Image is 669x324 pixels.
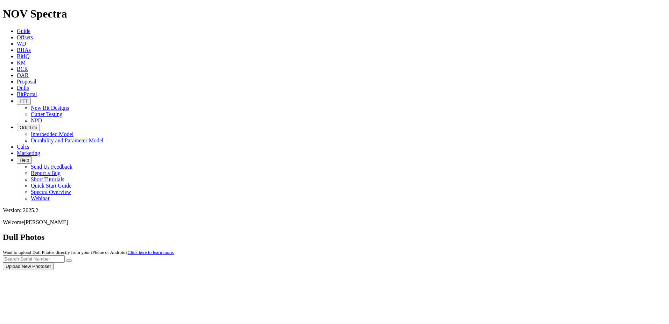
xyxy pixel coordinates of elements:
[17,144,29,150] a: Calcs
[31,111,63,117] a: Cutter Testing
[3,250,174,255] small: Want to upload Dull Photos directly from your iPhone or Android?
[128,250,174,255] a: Click here to learn more.
[17,150,40,156] a: Marketing
[17,124,40,131] button: OrbitLite
[31,131,73,137] a: Interbedded Model
[17,47,31,53] a: BHAs
[3,7,666,20] h1: NOV Spectra
[17,66,28,72] a: BCR
[20,99,28,104] span: FTT
[3,232,666,242] h2: Dull Photos
[31,189,71,195] a: Spectra Overview
[31,176,64,182] a: Short Tutorials
[24,219,68,225] span: [PERSON_NAME]
[17,28,30,34] a: Guide
[17,34,33,40] a: Offsets
[31,117,42,123] a: NPD
[17,85,29,91] a: Dulls
[31,195,50,201] a: Webinar
[3,263,54,270] button: Upload New Photoset
[20,157,29,163] span: Help
[17,60,26,66] a: KM
[31,137,104,143] a: Durability and Parameter Model
[17,53,29,59] a: BitIQ
[17,91,37,97] a: BitPortal
[31,164,72,170] a: Send Us Feedback
[17,41,26,47] a: WD
[31,170,61,176] a: Report a Bug
[17,156,32,164] button: Help
[17,79,36,85] a: Proposal
[17,97,31,105] button: FTT
[20,125,37,130] span: OrbitLite
[3,255,65,263] input: Search Serial Number
[3,207,666,214] div: Version: 2025.2
[17,72,29,78] a: OAR
[31,105,69,111] a: New Bit Designs
[3,219,666,225] p: Welcome
[31,183,71,189] a: Quick Start Guide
